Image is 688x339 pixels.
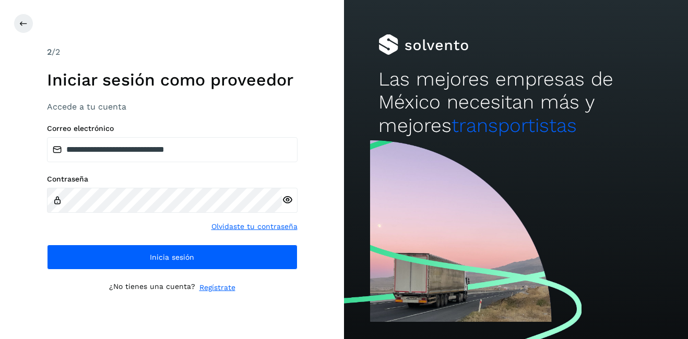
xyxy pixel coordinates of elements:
[378,68,654,137] h2: Las mejores empresas de México necesitan más y mejores
[47,102,298,112] h3: Accede a tu cuenta
[47,175,298,184] label: Contraseña
[452,114,577,137] span: transportistas
[47,245,298,270] button: Inicia sesión
[199,282,235,293] a: Regístrate
[47,46,298,58] div: /2
[109,282,195,293] p: ¿No tienes una cuenta?
[211,221,298,232] a: Olvidaste tu contraseña
[47,124,298,133] label: Correo electrónico
[47,47,52,57] span: 2
[47,70,298,90] h1: Iniciar sesión como proveedor
[150,253,194,261] span: Inicia sesión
